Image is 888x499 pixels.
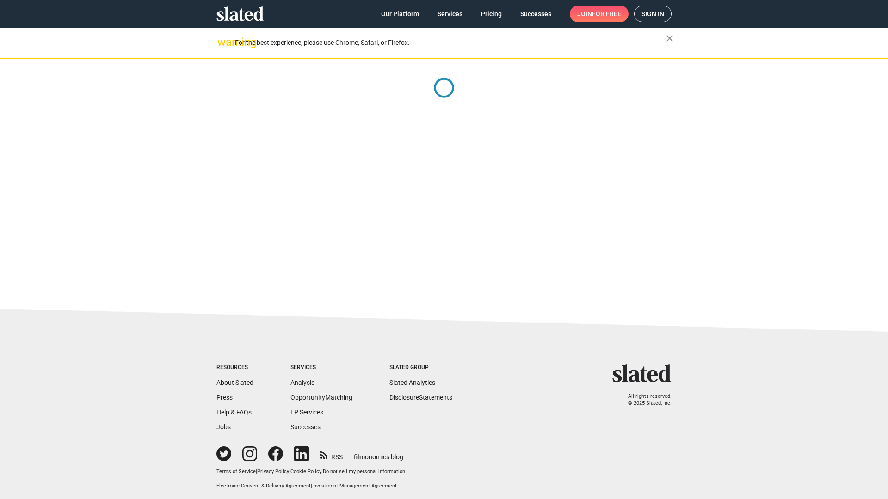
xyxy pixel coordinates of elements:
[290,364,352,371] div: Services
[474,6,509,22] a: Pricing
[354,453,365,461] span: film
[312,483,397,489] a: Investment Management Agreement
[381,6,419,22] span: Our Platform
[216,364,253,371] div: Resources
[256,469,257,475] span: |
[592,6,621,22] span: for free
[216,394,233,401] a: Press
[320,447,343,462] a: RSS
[570,6,629,22] a: Joinfor free
[235,37,666,49] div: For the best experience, please use Chrome, Safari, or Firefox.
[257,469,289,475] a: Privacy Policy
[290,423,321,431] a: Successes
[389,379,435,386] a: Slated Analytics
[641,6,664,22] span: Sign in
[290,408,323,416] a: EP Services
[290,394,352,401] a: OpportunityMatching
[216,379,253,386] a: About Slated
[290,469,321,475] a: Cookie Policy
[216,408,252,416] a: Help & FAQs
[216,423,231,431] a: Jobs
[216,483,311,489] a: Electronic Consent & Delivery Agreement
[217,37,228,48] mat-icon: warning
[430,6,470,22] a: Services
[321,469,323,475] span: |
[481,6,502,22] span: Pricing
[618,393,672,407] p: All rights reserved. © 2025 Slated, Inc.
[323,469,405,475] button: Do not sell my personal information
[577,6,621,22] span: Join
[290,379,314,386] a: Analysis
[389,394,452,401] a: DisclosureStatements
[374,6,426,22] a: Our Platform
[513,6,559,22] a: Successes
[216,469,256,475] a: Terms of Service
[311,483,312,489] span: |
[289,469,290,475] span: |
[664,33,675,44] mat-icon: close
[438,6,462,22] span: Services
[389,364,452,371] div: Slated Group
[354,445,403,462] a: filmonomics blog
[520,6,551,22] span: Successes
[634,6,672,22] a: Sign in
